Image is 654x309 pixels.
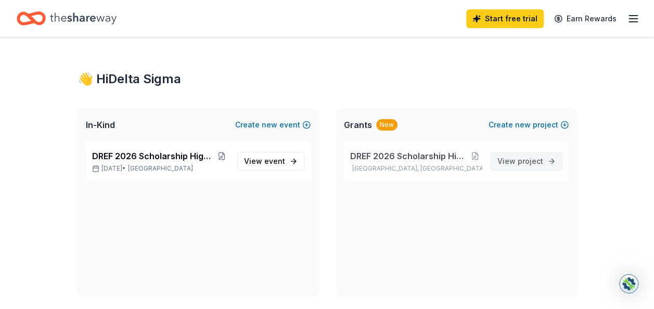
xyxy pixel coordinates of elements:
[78,71,577,87] div: 👋 Hi Delta Sigma
[376,119,397,131] div: New
[344,119,372,131] span: Grants
[237,152,304,171] a: View event
[128,164,193,173] span: [GEOGRAPHIC_DATA]
[235,119,311,131] button: Createnewevent
[491,152,562,171] a: View project
[92,150,215,162] span: DREF 2026 Scholarship High School Seniors
[350,164,482,173] p: [GEOGRAPHIC_DATA], [GEOGRAPHIC_DATA]
[466,9,544,28] a: Start free trial
[497,155,543,168] span: View
[244,155,285,168] span: View
[489,119,569,131] button: Createnewproject
[262,119,277,131] span: new
[518,157,543,165] span: project
[515,119,531,131] span: new
[86,119,115,131] span: In-Kind
[17,6,117,31] a: Home
[92,164,229,173] p: [DATE] •
[264,157,285,165] span: event
[548,9,623,28] a: Earn Rewards
[350,150,469,162] span: DREF 2026 Scholarship High School Seniors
